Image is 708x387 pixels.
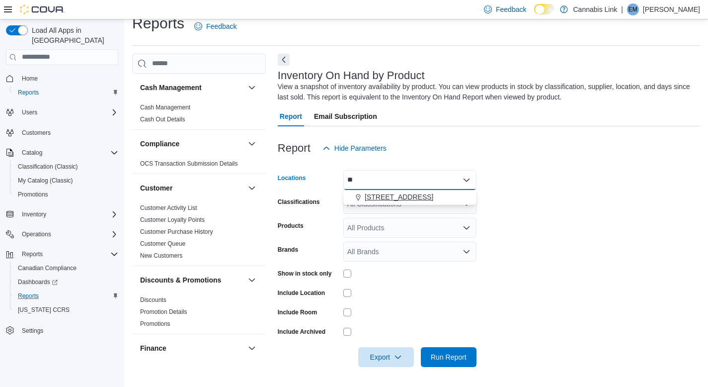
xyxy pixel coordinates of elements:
[132,13,184,33] h1: Reports
[2,207,122,221] button: Inventory
[278,142,311,154] h3: Report
[140,296,166,303] a: Discounts
[463,248,471,256] button: Open list of options
[18,127,55,139] a: Customers
[18,228,55,240] button: Operations
[140,216,205,223] a: Customer Loyalty Points
[22,327,43,335] span: Settings
[140,296,166,304] span: Discounts
[14,161,82,173] a: Classification (Classic)
[14,87,118,98] span: Reports
[206,21,236,31] span: Feedback
[18,163,78,171] span: Classification (Classic)
[10,174,122,188] button: My Catalog (Classic)
[278,308,317,316] label: Include Room
[14,304,74,316] a: [US_STATE] CCRS
[278,198,320,206] label: Classifications
[18,208,50,220] button: Inventory
[140,275,221,285] h3: Discounts & Promotions
[18,106,118,118] span: Users
[534,4,555,14] input: Dark Mode
[140,343,166,353] h3: Finance
[22,108,37,116] span: Users
[278,70,425,82] h3: Inventory On Hand by Product
[18,126,118,139] span: Customers
[140,139,179,149] h3: Compliance
[280,106,302,126] span: Report
[10,275,122,289] a: Dashboards
[140,160,238,168] span: OCS Transaction Submission Details
[14,175,118,187] span: My Catalog (Classic)
[278,328,325,336] label: Include Archived
[14,304,118,316] span: Washington CCRS
[14,189,118,200] span: Promotions
[14,290,43,302] a: Reports
[643,3,700,15] p: [PERSON_NAME]
[10,86,122,99] button: Reports
[20,4,65,14] img: Cova
[18,324,118,336] span: Settings
[140,320,170,327] a: Promotions
[140,275,244,285] button: Discounts & Promotions
[22,129,51,137] span: Customers
[358,347,414,367] button: Export
[18,147,46,159] button: Catalog
[22,210,46,218] span: Inventory
[140,228,213,235] a: Customer Purchase History
[334,143,387,153] span: Hide Parameters
[343,190,476,204] button: [STREET_ADDRESS]
[2,323,122,337] button: Settings
[278,222,304,230] label: Products
[246,274,258,286] button: Discounts & Promotions
[18,248,118,260] span: Reports
[10,289,122,303] button: Reports
[14,290,118,302] span: Reports
[421,347,476,367] button: Run Report
[278,54,290,66] button: Next
[14,276,118,288] span: Dashboards
[18,106,41,118] button: Users
[278,174,306,182] label: Locations
[534,14,535,15] span: Dark Mode
[140,308,187,315] a: Promotion Details
[140,252,182,259] a: New Customers
[431,352,467,362] span: Run Report
[140,103,190,111] span: Cash Management
[463,224,471,232] button: Open list of options
[18,73,42,85] a: Home
[463,176,471,184] button: Close list of options
[246,82,258,94] button: Cash Management
[140,240,185,247] a: Customer Queue
[2,227,122,241] button: Operations
[6,67,118,364] nav: Complex example
[343,190,476,204] div: Choose from the following options
[246,138,258,150] button: Compliance
[2,105,122,119] button: Users
[140,139,244,149] button: Compliance
[140,116,185,123] a: Cash Out Details
[621,3,623,15] p: |
[2,146,122,160] button: Catalog
[10,303,122,317] button: [US_STATE] CCRS
[18,191,48,198] span: Promotions
[573,3,617,15] p: Cannabis Link
[496,4,526,14] span: Feedback
[28,25,118,45] span: Load All Apps in [GEOGRAPHIC_DATA]
[140,183,172,193] h3: Customer
[18,89,39,97] span: Reports
[314,106,377,126] span: Email Subscription
[10,188,122,201] button: Promotions
[140,160,238,167] a: OCS Transaction Submission Details
[140,252,182,260] span: New Customers
[140,83,202,93] h3: Cash Management
[18,248,47,260] button: Reports
[22,250,43,258] span: Reports
[14,262,80,274] a: Canadian Compliance
[14,189,52,200] a: Promotions
[278,289,325,297] label: Include Location
[18,208,118,220] span: Inventory
[18,264,77,272] span: Canadian Compliance
[2,247,122,261] button: Reports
